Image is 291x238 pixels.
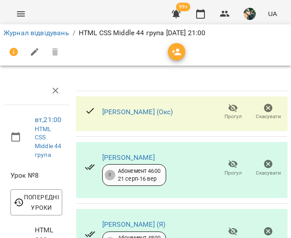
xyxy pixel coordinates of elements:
button: Скасувати [251,100,286,124]
nav: breadcrumb [3,28,288,38]
a: [PERSON_NAME] [102,153,155,162]
span: Урок №8 [10,170,62,181]
a: HTML CSS Middle 44 група [35,126,61,158]
span: 99+ [176,3,191,11]
div: Абонемент 4600 21 серп - 16 вер [118,167,161,183]
span: Скасувати [256,169,281,177]
p: HTML CSS Middle 44 група [DATE] 21:00 [79,28,205,38]
button: Попередні уроки [10,189,62,215]
li: / [73,28,75,38]
button: Menu [10,3,31,24]
button: Прогул [215,100,251,124]
a: вт , 21:00 [35,116,61,124]
a: [PERSON_NAME] (Я) [102,220,166,228]
span: Прогул [224,169,242,177]
span: UA [268,9,277,18]
span: Скасувати [256,113,281,120]
a: Журнал відвідувань [3,29,69,37]
a: [PERSON_NAME] (Окс) [102,108,173,116]
span: Прогул [224,113,242,120]
button: UA [264,6,281,22]
span: Попередні уроки [17,192,55,213]
button: Скасувати [251,156,286,180]
img: f2c70d977d5f3d854725443aa1abbf76.jpg [244,8,256,20]
div: 8 [105,170,115,180]
button: Прогул [215,156,251,180]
